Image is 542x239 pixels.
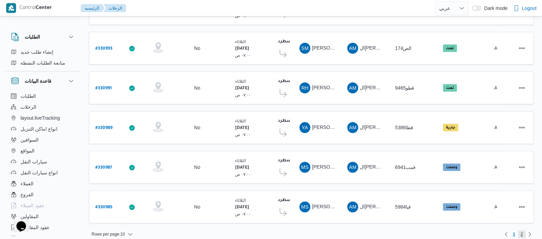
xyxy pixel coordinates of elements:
[482,5,507,11] span: Dark mode
[347,162,358,173] div: Alhamai Muhammad Khald Ali
[443,124,458,131] span: جارية
[526,230,534,238] a: Next page, 2
[301,201,309,212] span: MS
[21,125,57,133] span: انواع اماكن التنزيل
[235,165,249,170] b: [DATE]
[235,132,251,137] small: ٠٧:٠٠ ص
[395,85,414,91] span: قطو9465
[494,164,508,170] span: Admin
[349,122,356,133] span: AM
[443,163,460,171] span: وصلت
[11,77,75,85] button: قاعدة البيانات
[446,47,454,51] b: تمت
[446,165,457,170] b: وصلت
[235,198,246,202] small: الثلاثاء
[95,44,112,53] a: #330993
[95,202,112,212] a: #330985
[235,53,251,57] small: ٠٧:٠٠ ص
[8,211,78,222] button: المقاولين
[299,82,310,93] div: Rami Hussain Hassan Yousf
[21,190,33,199] span: الفروع
[95,165,112,170] b: # 330987
[312,45,351,51] span: [PERSON_NAME]
[21,158,47,166] span: سيارات النقل
[7,212,29,232] iframe: chat widget
[235,47,249,51] b: [DATE]
[312,164,392,170] span: [PERSON_NAME] [PERSON_NAME]
[194,45,200,51] div: No
[235,13,251,18] small: ٠٧:٠٠ ص
[95,83,112,93] a: #330991
[349,201,356,212] span: AM
[516,82,527,93] button: Actions
[347,201,358,212] div: Alhamai Muhammad Khald Ali
[278,198,317,203] b: فرونت دور مسطرد
[349,82,356,93] span: AM
[8,200,78,211] button: عقود العملاء
[8,134,78,145] button: السواقين
[8,189,78,200] button: الفروع
[446,86,454,90] b: تمت
[235,119,246,123] small: الثلاثاء
[516,201,527,212] button: Actions
[513,230,515,238] span: 1
[21,103,36,111] span: الرحلات
[299,122,310,133] div: Yhai Ahmad Muhammad Hlamai
[301,82,309,93] span: RH
[95,126,112,131] b: # 330989
[502,230,510,238] button: Previous page
[299,43,310,54] div: Said Muhammad Muslh Said
[299,162,310,173] div: Muhammad Said Muhammad Muhammad
[522,4,537,12] span: Logout
[8,47,78,57] button: إنشاء طلب جديد
[278,158,317,163] b: فرونت دور مسطرد
[494,204,508,210] span: Admin
[518,230,526,238] a: Page 2 of 2
[360,85,404,90] span: ال[PERSON_NAME]
[21,92,36,100] span: الطلبات
[347,82,358,93] div: Alhamai Muhammad Khald Ali
[95,86,112,91] b: # 330991
[312,204,392,209] span: [PERSON_NAME] [PERSON_NAME]
[446,205,457,209] b: وصلت
[8,112,78,123] button: layout.liveTracking
[301,162,309,173] span: MS
[494,125,508,130] span: Admin
[25,77,51,85] h3: قاعدة البيانات
[347,122,358,133] div: Alhamai Muhammad Khald Ali
[194,164,200,170] div: No
[360,164,404,170] span: ال[PERSON_NAME]
[312,85,392,90] span: [PERSON_NAME] [PERSON_NAME]
[301,43,309,54] span: SM
[21,147,35,155] span: المواقع
[511,1,539,15] button: Logout
[11,33,75,41] button: الطلبات
[360,45,404,51] span: ال[PERSON_NAME]
[516,122,527,133] button: Actions
[235,158,246,163] small: الثلاثاء
[194,124,200,131] div: No
[25,33,40,41] h3: الطلبات
[21,223,50,231] span: عقود المقاولين
[89,230,136,238] button: Rows per page:10
[446,126,455,130] b: جارية
[278,39,317,44] b: فرونت دور مسطرد
[8,102,78,112] button: الرحلات
[299,201,310,212] div: Muhammad Salamuah Farj Ahmad Abozaid
[395,164,416,170] span: قمب6941
[395,204,411,210] span: قبا5984
[443,203,460,211] span: وصلت
[194,204,200,210] div: No
[443,84,457,92] span: تمت
[6,3,16,13] img: X8yXhbKr1z7QwAAAABJRU5ErkJggg==
[516,162,527,173] button: Actions
[21,180,33,188] span: العملاء
[5,91,81,239] div: قاعدة البيانات
[347,43,358,54] div: Alhamai Muhammad Khald Ali
[494,45,508,51] span: Admin
[235,86,249,91] b: [DATE]
[235,93,251,97] small: ٠٧:٠٠ ص
[8,145,78,156] button: المواقع
[235,39,246,44] small: الثلاثاء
